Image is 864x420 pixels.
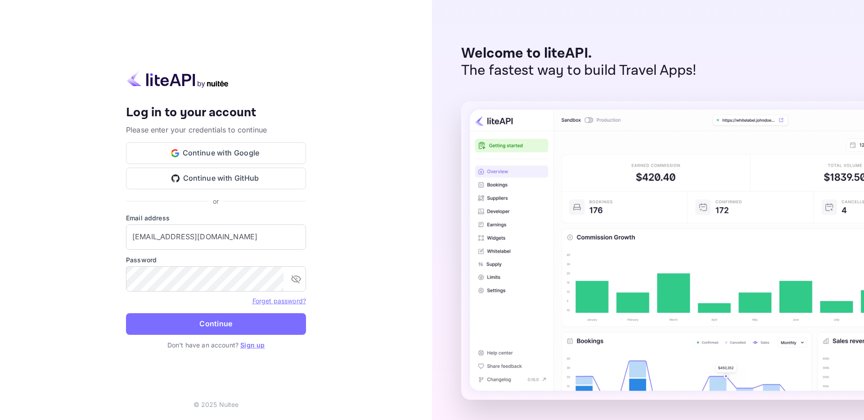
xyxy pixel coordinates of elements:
p: Don't have an account? [126,340,306,350]
a: Sign up [240,341,265,349]
a: Forget password? [252,296,306,305]
label: Password [126,255,306,265]
p: © 2025 Nuitee [193,400,239,409]
label: Email address [126,213,306,223]
input: Enter your email address [126,224,306,250]
p: Please enter your credentials to continue [126,124,306,135]
h4: Log in to your account [126,105,306,121]
button: Continue [126,313,306,335]
img: liteapi [126,70,229,88]
p: The fastest way to build Travel Apps! [461,62,697,79]
button: Continue with GitHub [126,168,306,189]
p: Welcome to liteAPI. [461,45,697,62]
p: or [213,196,219,206]
button: toggle password visibility [287,270,305,288]
button: Continue with Google [126,142,306,164]
a: Forget password? [252,297,306,305]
